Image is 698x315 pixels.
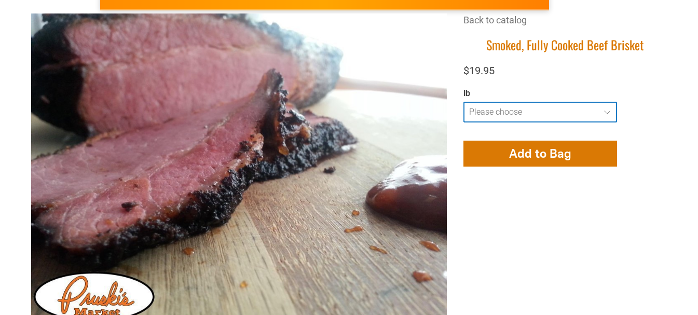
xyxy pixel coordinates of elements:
[463,64,495,77] span: $19.95
[463,15,527,25] a: Back to catalog
[463,88,617,99] div: lb
[463,141,617,167] button: Add to Bag
[463,13,667,37] div: Breadcrumbs
[509,146,571,161] span: Add to Bag
[463,37,667,53] h1: Smoked, Fully Cooked Beef Brisket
